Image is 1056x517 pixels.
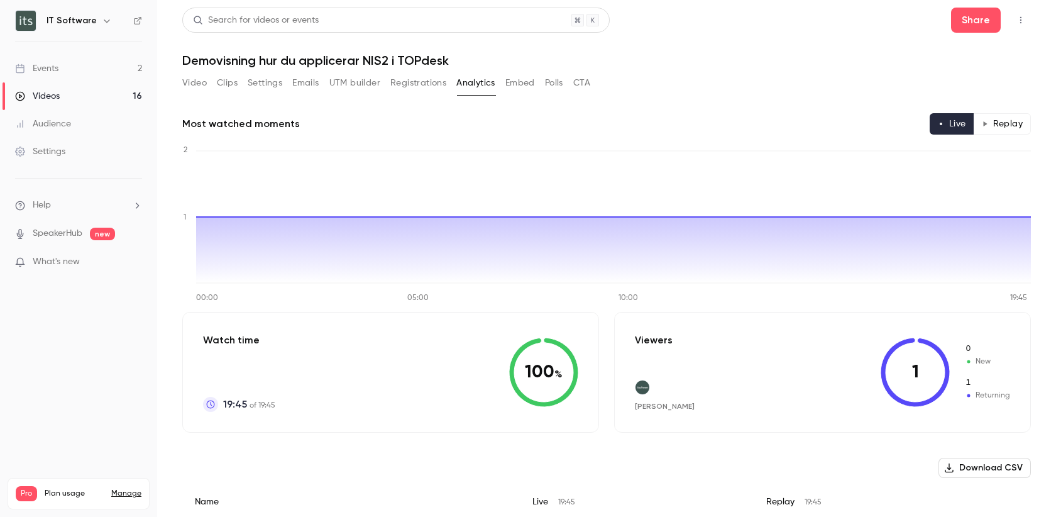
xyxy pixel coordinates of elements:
[965,343,1010,355] span: New
[407,294,429,302] tspan: 05:00
[203,333,275,348] p: Watch time
[390,73,446,93] button: Registrations
[15,90,60,103] div: Videos
[16,11,36,31] img: IT Software
[805,499,822,506] span: 19:45
[33,227,82,240] a: SpeakerHub
[223,397,247,412] span: 19:45
[1011,10,1031,30] button: Top Bar Actions
[248,73,282,93] button: Settings
[196,294,218,302] tspan: 00:00
[635,333,673,348] p: Viewers
[965,356,1010,367] span: New
[635,402,695,411] span: [PERSON_NAME]
[15,118,71,130] div: Audience
[619,294,638,302] tspan: 10:00
[184,147,187,154] tspan: 2
[1010,294,1027,302] tspan: 19:45
[456,73,495,93] button: Analytics
[951,8,1001,33] button: Share
[930,113,974,135] button: Live
[558,499,575,506] span: 19:45
[47,14,97,27] h6: IT Software
[16,486,37,501] span: Pro
[182,73,207,93] button: Video
[33,199,51,212] span: Help
[573,73,590,93] button: CTA
[184,214,186,221] tspan: 1
[505,73,535,93] button: Embed
[90,228,115,240] span: new
[635,381,649,394] img: itsoftware.se
[329,73,380,93] button: UTM builder
[974,113,1031,135] button: Replay
[45,489,104,499] span: Plan usage
[217,73,238,93] button: Clips
[182,116,300,131] h2: Most watched moments
[15,199,142,212] li: help-dropdown-opener
[292,73,319,93] button: Emails
[15,145,65,158] div: Settings
[965,390,1010,401] span: Returning
[545,73,563,93] button: Polls
[965,377,1010,389] span: Returning
[193,14,319,27] div: Search for videos or events
[15,62,58,75] div: Events
[182,53,1031,68] h1: Demovisning hur du applicerar NIS2 i TOPdesk
[938,458,1031,478] button: Download CSV
[111,489,141,499] a: Manage
[223,397,275,412] p: of 19:45
[33,255,80,269] span: What's new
